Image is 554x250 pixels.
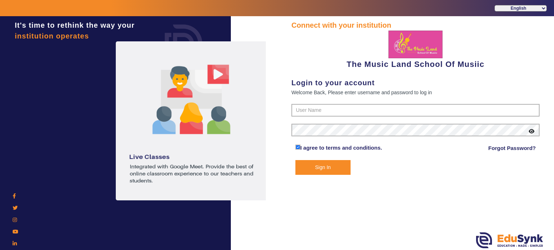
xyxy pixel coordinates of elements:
[488,144,536,153] a: Forgot Password?
[295,160,351,175] button: Sign In
[15,32,89,40] span: institution operates
[157,16,211,70] img: login.png
[291,104,540,117] input: User Name
[388,31,443,58] img: 66ee92b6-6203-4ce7-aa40-047859531a4a
[300,145,382,151] a: I agree to terms and conditions.
[291,77,540,88] div: Login to your account
[291,88,540,97] div: Welcome Back, Please enter username and password to log in
[291,31,540,70] div: The Music Land School Of Musiic
[476,232,543,248] img: edusynk.png
[15,21,135,29] span: It's time to rethink the way your
[116,41,267,200] img: login1.png
[291,20,540,31] div: Connect with your institution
